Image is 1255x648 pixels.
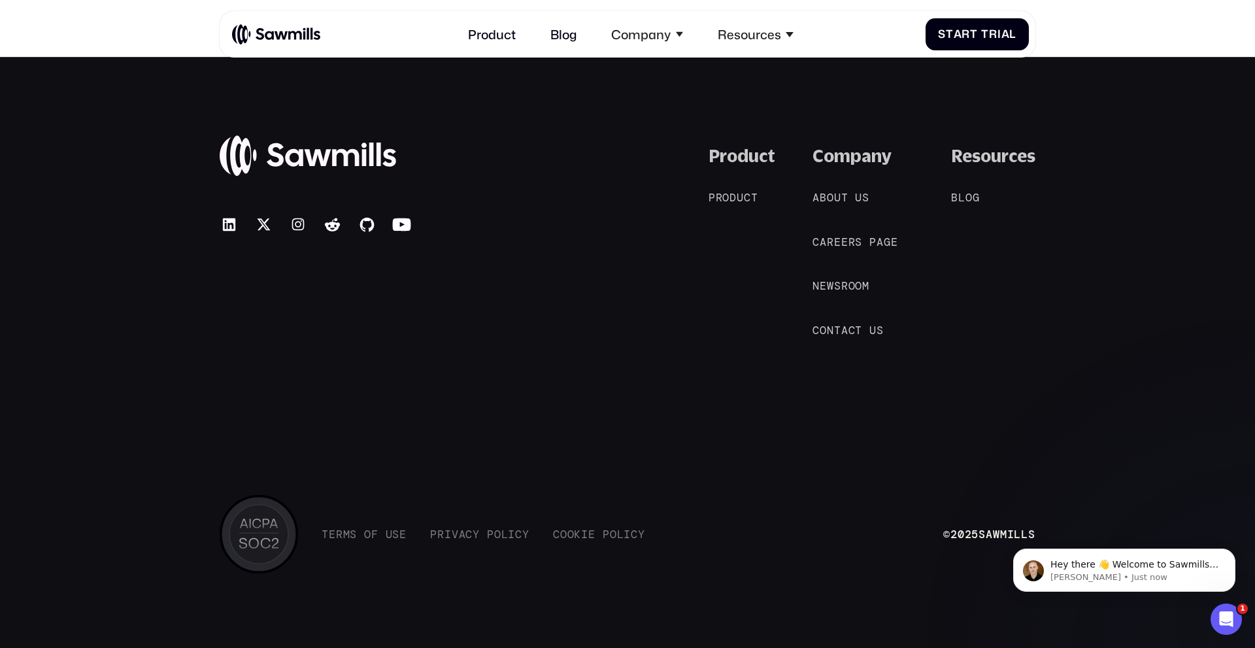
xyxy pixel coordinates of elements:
[820,279,827,292] span: e
[994,521,1255,613] iframe: Intercom notifications message
[364,528,371,541] span: o
[602,17,692,51] div: Company
[343,528,350,541] span: m
[862,191,869,204] span: s
[744,191,751,204] span: c
[553,528,560,541] span: C
[973,191,980,204] span: g
[322,528,329,541] span: T
[834,235,841,248] span: e
[820,324,827,337] span: o
[350,528,357,541] span: s
[812,234,913,250] a: Careerspage
[553,528,645,541] a: CookiePolicy
[827,191,834,204] span: o
[452,528,459,541] span: v
[459,17,526,51] a: Product
[1211,604,1242,635] iframe: Intercom live chat
[877,235,884,248] span: a
[855,235,862,248] span: s
[997,27,1001,41] span: i
[709,191,716,204] span: P
[926,18,1029,50] a: StartTrial
[603,528,610,541] span: P
[965,191,973,204] span: o
[812,146,892,167] div: Company
[841,235,848,248] span: e
[812,279,820,292] span: N
[371,528,378,541] span: f
[709,17,803,51] div: Resources
[841,324,848,337] span: a
[1009,27,1016,41] span: l
[869,324,877,337] span: u
[951,191,958,204] span: B
[981,27,989,41] span: T
[834,279,841,292] span: s
[841,279,848,292] span: r
[709,190,774,205] a: Product
[834,191,841,204] span: u
[812,235,820,248] span: C
[459,528,466,541] span: a
[812,278,885,294] a: Newsroom
[541,17,586,51] a: Blog
[812,190,885,205] a: Aboutus
[444,528,452,541] span: i
[1001,27,1010,41] span: a
[751,191,758,204] span: t
[946,27,954,41] span: t
[709,146,775,167] div: Product
[938,27,946,41] span: S
[812,322,899,338] a: Contactus
[57,50,226,62] p: Message from Winston, sent Just now
[737,191,744,204] span: u
[430,528,437,541] span: P
[855,324,862,337] span: t
[631,528,638,541] span: c
[848,324,856,337] span: c
[884,235,891,248] span: g
[834,324,841,337] span: t
[891,235,898,248] span: e
[508,528,515,541] span: i
[392,528,399,541] span: s
[494,528,501,541] span: o
[574,528,581,541] span: k
[855,279,862,292] span: o
[820,191,827,204] span: b
[962,27,970,41] span: r
[989,27,997,41] span: r
[473,528,480,541] span: y
[820,235,827,248] span: a
[322,528,407,541] a: TermsofUse
[560,528,567,541] span: o
[610,528,617,541] span: o
[57,38,225,113] span: Hey there 👋 Welcome to Sawmills. The smart telemetry management platform that solves cost, qualit...
[638,528,645,541] span: y
[970,27,978,41] span: t
[951,190,995,205] a: Blog
[581,528,588,541] span: i
[718,27,781,42] div: Resources
[501,528,509,541] span: l
[515,528,522,541] span: c
[848,235,856,248] span: r
[869,235,877,248] span: p
[722,191,729,204] span: o
[437,528,444,541] span: r
[430,528,529,541] a: PrivacyPolicy
[716,191,723,204] span: r
[950,527,979,541] span: 2025
[943,528,1035,541] div: © Sawmills
[465,528,473,541] span: c
[611,27,671,42] div: Company
[958,191,965,204] span: l
[827,279,834,292] span: w
[1237,604,1248,614] span: 1
[329,528,336,541] span: e
[617,528,624,541] span: l
[827,324,834,337] span: n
